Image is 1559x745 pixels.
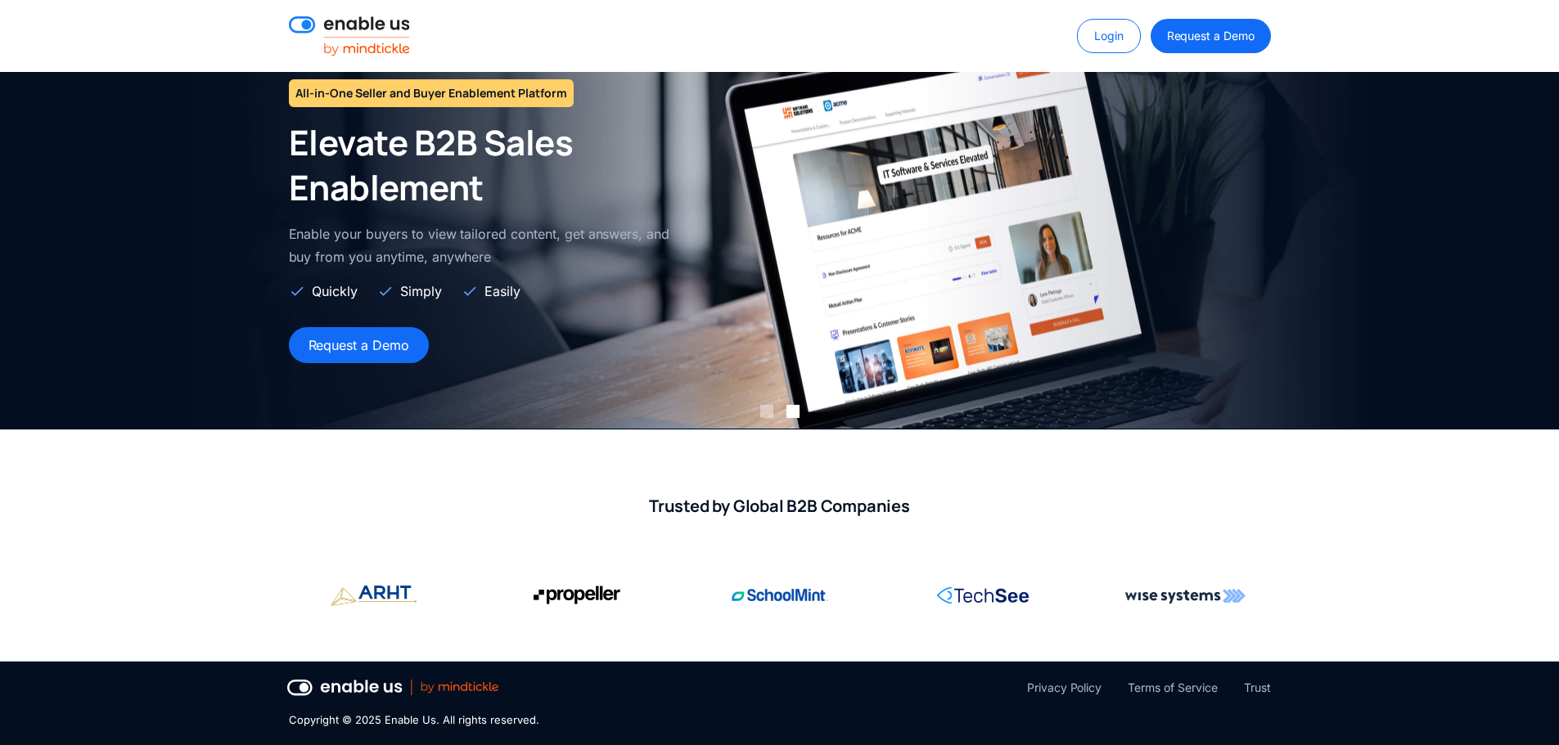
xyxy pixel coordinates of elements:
[1027,678,1102,698] a: Privacy Policy
[534,579,620,612] img: Propeller Aero corporate logo
[786,405,800,418] div: Show slide 2 of 2
[377,283,394,299] img: Check Icon
[1244,678,1271,698] a: Trust
[289,222,679,268] p: Enable your buyers to view tailored content, get answers, and buy from you anytime, anywhere
[1125,579,1246,612] img: Wise Systems corporate logo
[462,283,478,299] img: Check Icon
[732,579,828,612] img: SchoolMint corporate logo
[289,79,574,107] h1: All-in-One Seller and Buyer Enablement Platform
[289,283,305,299] img: Check Icon
[1128,678,1217,698] a: Terms of Service
[289,120,679,209] h2: Elevate B2B Sales Enablement
[331,579,417,613] img: Propeller Aero corporate logo
[937,579,1029,612] img: RingCentral corporate logo
[312,281,358,301] div: Quickly
[1484,670,1559,745] iframe: Qualified Messenger
[289,496,1271,517] h2: Trusted by Global B2B Companies
[1077,19,1141,53] a: Login
[400,281,442,301] div: Simply
[1151,19,1271,53] a: Request a Demo
[484,281,520,301] div: Easily
[760,405,773,418] div: Show slide 1 of 2
[289,712,539,729] div: Copyright © 2025 Enable Us. All rights reserved.
[289,327,429,363] a: Request a Demo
